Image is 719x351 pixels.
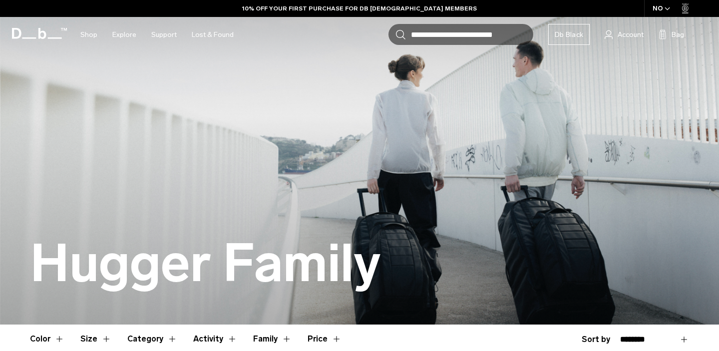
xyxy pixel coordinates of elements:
a: Lost & Found [192,17,234,52]
a: Support [151,17,177,52]
a: Account [605,28,644,40]
a: Explore [112,17,136,52]
span: Bag [672,29,684,40]
button: Bag [659,28,684,40]
nav: Main Navigation [73,17,241,52]
a: Shop [80,17,97,52]
h1: Hugger Family [30,235,381,293]
a: Db Black [548,24,590,45]
a: 10% OFF YOUR FIRST PURCHASE FOR DB [DEMOGRAPHIC_DATA] MEMBERS [242,4,477,13]
span: Account [618,29,644,40]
